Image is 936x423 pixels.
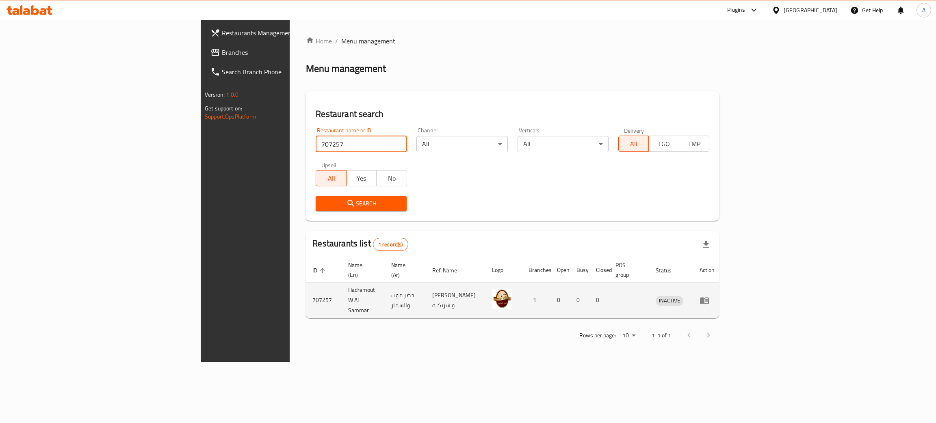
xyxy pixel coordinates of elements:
[316,136,407,152] input: Search for restaurant name or ID..
[922,6,925,15] span: A
[570,258,589,283] th: Busy
[416,136,507,152] div: All
[589,258,609,283] th: Closed
[205,89,225,100] span: Version:
[316,170,346,186] button: All
[312,265,328,275] span: ID
[205,111,256,122] a: Support.OpsPlatform
[346,170,377,186] button: Yes
[648,136,679,152] button: TGO
[226,89,238,100] span: 1.0.0
[316,108,709,120] h2: Restaurant search
[432,265,468,275] span: Ref. Name
[342,283,385,318] td: Hadramout W Al Sammar
[679,136,709,152] button: TMP
[316,196,407,211] button: Search
[570,283,589,318] td: 0
[656,296,683,306] div: INACTIVE
[518,136,609,152] div: All
[222,28,351,38] span: Restaurants Management
[204,43,357,62] a: Branches
[376,170,407,186] button: No
[682,138,706,150] span: TMP
[700,296,715,305] div: Menu
[321,162,336,168] label: Upsell
[522,283,550,318] td: 1
[579,330,616,341] p: Rows per page:
[322,199,400,209] span: Search
[550,258,570,283] th: Open
[222,67,351,77] span: Search Branch Phone
[485,258,522,283] th: Logo
[373,238,408,251] div: Total records count
[306,36,719,46] nav: breadcrumb
[204,62,357,82] a: Search Branch Phone
[348,260,375,280] span: Name (En)
[618,136,649,152] button: All
[622,138,646,150] span: All
[222,47,351,57] span: Branches
[615,260,639,280] span: POS group
[589,283,609,318] td: 0
[385,283,426,318] td: حضر موت والسمار
[350,173,373,184] span: Yes
[492,289,512,309] img: Hadramout W Al Sammar
[727,5,745,15] div: Plugins
[204,23,357,43] a: Restaurants Management
[373,241,408,248] span: 1 record(s)
[652,330,671,341] p: 1-1 of 1
[624,127,644,133] label: Delivery
[696,235,716,254] div: Export file
[205,103,242,114] span: Get support on:
[312,237,408,251] h2: Restaurants list
[306,258,721,318] table: enhanced table
[550,283,570,318] td: 0
[319,173,343,184] span: All
[619,330,639,342] div: Rows per page:
[693,258,721,283] th: Action
[656,265,682,275] span: Status
[341,36,395,46] span: Menu management
[656,296,683,305] span: INACTIVE
[784,6,837,15] div: [GEOGRAPHIC_DATA]
[380,173,403,184] span: No
[522,258,550,283] th: Branches
[391,260,416,280] span: Name (Ar)
[426,283,485,318] td: [PERSON_NAME] و شريكيه
[652,138,676,150] span: TGO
